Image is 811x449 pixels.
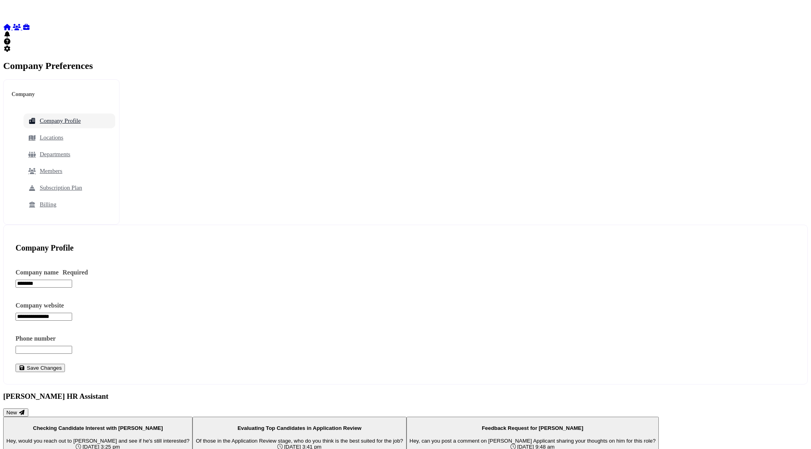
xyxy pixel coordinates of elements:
[24,114,115,128] a: Company Profile
[24,147,115,162] a: Departments
[196,425,403,431] h4: Evaluating Top Candidates in Application Review
[410,438,656,444] span: Hey, can you post a comment on [PERSON_NAME] Applicant sharing your thoughts on him for this role?
[196,438,403,444] span: Of those in the Application Review stage, who do you think is the best suited for the job?
[24,164,115,178] a: Members
[16,364,65,372] button: Save Changes
[24,180,115,195] a: Subscription Plan
[16,243,795,253] h2: Company Profile
[3,61,808,71] h2: Company Preferences
[24,130,115,145] a: Locations
[16,335,215,342] h3: Phone number
[8,91,115,98] h3: Company
[410,425,656,431] h4: Feedback Request for [PERSON_NAME]
[6,410,25,416] div: New
[24,197,115,212] a: Billing
[6,438,189,444] span: Hey, would you reach out to [PERSON_NAME] and see if he's still interested?
[63,269,88,276] span: Required
[3,408,28,417] button: New
[19,365,62,371] div: Save Changes
[16,302,215,309] h3: Company website
[3,392,808,401] h3: [PERSON_NAME] HR Assistant
[6,425,189,431] h4: Checking Candidate Interest with [PERSON_NAME]
[16,269,215,276] h3: Company name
